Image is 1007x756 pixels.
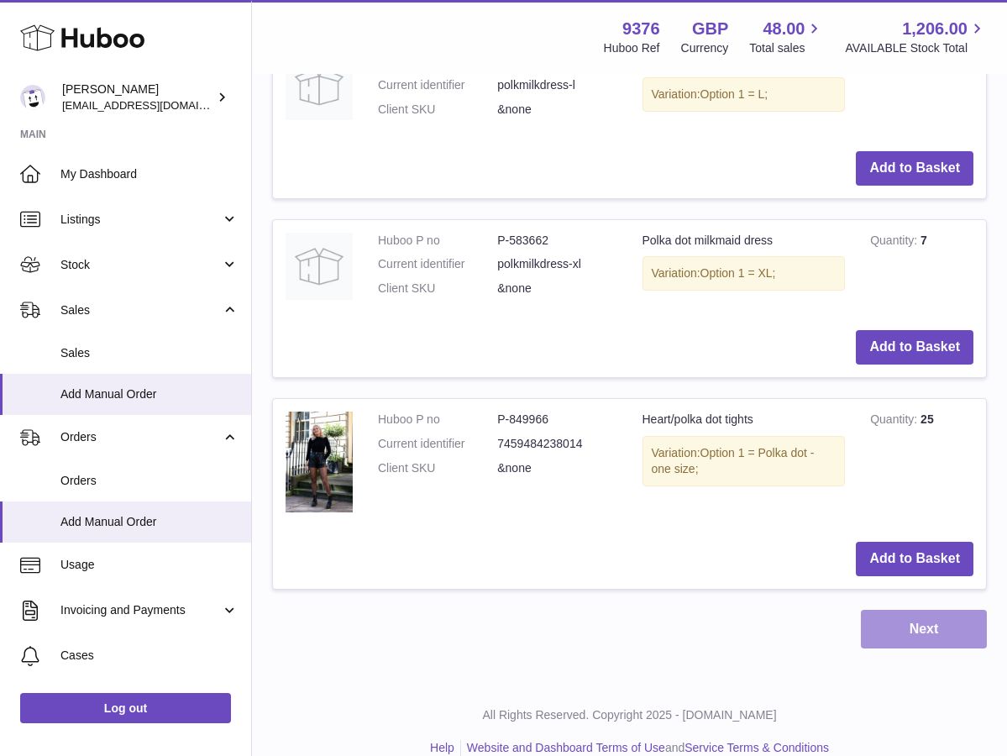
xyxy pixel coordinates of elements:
[60,302,221,318] span: Sales
[700,87,768,101] span: Option 1 = L;
[692,18,728,40] strong: GBP
[60,429,221,445] span: Orders
[870,412,920,430] strong: Quantity
[286,233,353,300] img: Polka dot milkmaid dress
[870,234,920,251] strong: Quantity
[497,77,616,93] dd: polkmilkdress-l
[60,386,239,402] span: Add Manual Order
[378,102,497,118] dt: Client SKU
[20,693,231,723] a: Log out
[60,345,239,361] span: Sales
[845,18,987,56] a: 1,206.00 AVAILABLE Stock Total
[902,18,968,40] span: 1,206.00
[749,40,824,56] span: Total sales
[861,610,987,649] button: Next
[622,18,660,40] strong: 9376
[60,473,239,489] span: Orders
[630,40,858,139] td: Polka dot milkmaid dress
[497,412,616,428] dd: P-849966
[630,220,858,318] td: Polka dot milkmaid dress
[497,460,616,476] dd: &none
[497,102,616,118] dd: &none
[62,98,247,112] span: [EMAIL_ADDRESS][DOMAIN_NAME]
[642,256,846,291] div: Variation:
[856,542,973,576] button: Add to Basket
[845,40,987,56] span: AVAILABLE Stock Total
[62,81,213,113] div: [PERSON_NAME]
[378,233,497,249] dt: Huboo P no
[858,399,986,529] td: 25
[265,707,994,723] p: All Rights Reserved. Copyright 2025 - [DOMAIN_NAME]
[461,740,829,756] li: and
[497,436,616,452] dd: 7459484238014
[856,330,973,365] button: Add to Basket
[20,85,45,110] img: info@azura-rose.com
[378,460,497,476] dt: Client SKU
[497,256,616,272] dd: polkmilkdress-xl
[604,40,660,56] div: Huboo Ref
[60,514,239,530] span: Add Manual Order
[652,446,815,475] span: Option 1 = Polka dot - one size;
[60,166,239,182] span: My Dashboard
[681,40,729,56] div: Currency
[378,436,497,452] dt: Current identifier
[497,233,616,249] dd: P-583662
[378,256,497,272] dt: Current identifier
[286,53,353,120] img: Polka dot milkmaid dress
[378,412,497,428] dt: Huboo P no
[856,151,973,186] button: Add to Basket
[763,18,805,40] span: 48.00
[642,77,846,112] div: Variation:
[497,281,616,297] dd: &none
[60,602,221,618] span: Invoicing and Payments
[60,557,239,573] span: Usage
[60,648,239,664] span: Cases
[858,40,986,139] td: 15
[700,266,776,280] span: Option 1 = XL;
[430,741,454,754] a: Help
[60,257,221,273] span: Stock
[630,399,858,529] td: Heart/polka dot tights
[378,77,497,93] dt: Current identifier
[467,741,665,754] a: Website and Dashboard Terms of Use
[642,436,846,486] div: Variation:
[858,220,986,318] td: 7
[60,212,221,228] span: Listings
[749,18,824,56] a: 48.00 Total sales
[684,741,829,754] a: Service Terms & Conditions
[378,281,497,297] dt: Client SKU
[286,412,353,512] img: Heart/polka dot tights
